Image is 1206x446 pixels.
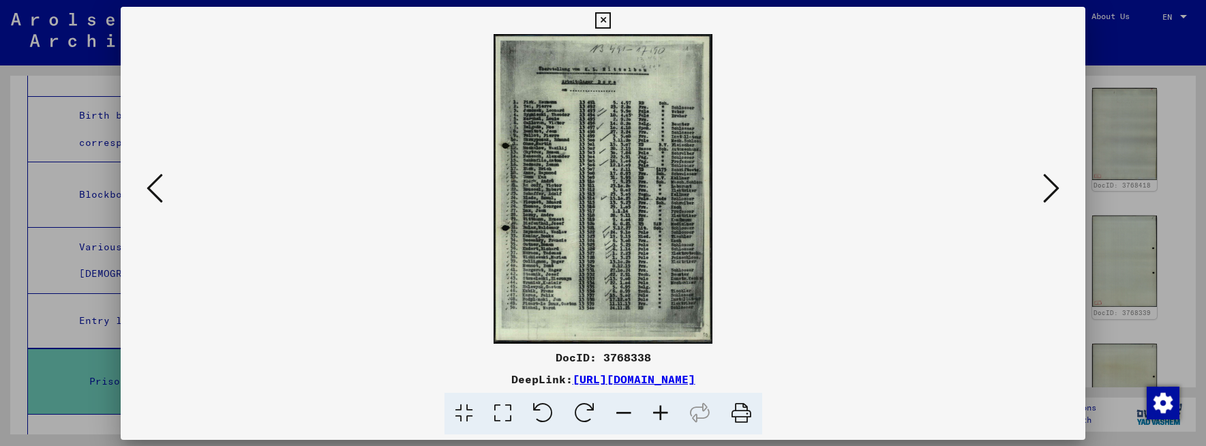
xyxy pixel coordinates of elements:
div: DeepLink: [121,371,1085,387]
a: [URL][DOMAIN_NAME] [573,372,695,386]
div: Change consent [1146,386,1179,419]
div: DocID: 3768338 [121,349,1085,366]
img: 001.jpg [167,34,1039,344]
img: Change consent [1147,387,1179,419]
